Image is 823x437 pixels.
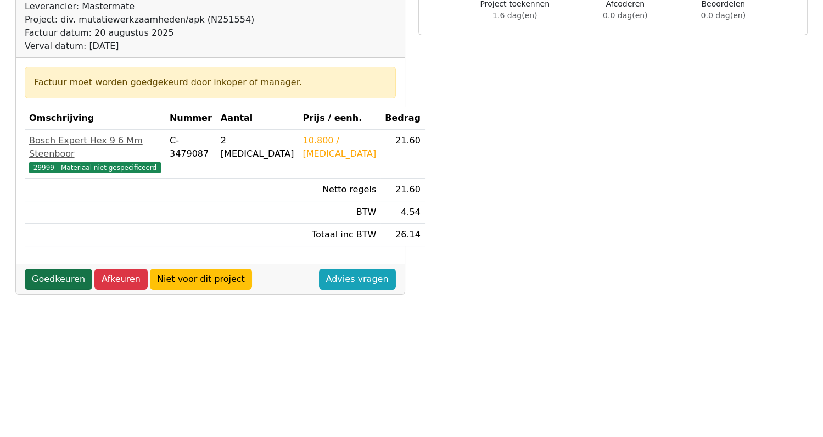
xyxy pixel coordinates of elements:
span: 1.6 dag(en) [492,11,537,20]
a: Goedkeuren [25,269,92,290]
th: Bedrag [380,107,425,130]
div: Factuur datum: 20 augustus 2025 [25,26,254,40]
th: Prijs / eenh. [299,107,381,130]
td: Totaal inc BTW [299,224,381,246]
div: 10.800 / [MEDICAL_DATA] [303,134,377,161]
div: Bosch Expert Hex 9 6 Mm Steenboor [29,134,161,161]
span: 0.0 dag(en) [603,11,647,20]
th: Aantal [216,107,299,130]
td: 4.54 [380,201,425,224]
div: Project: div. mutatiewerkzaamheden/apk (N251554) [25,13,254,26]
th: Omschrijving [25,107,165,130]
span: 0.0 dag(en) [701,11,746,20]
div: Verval datum: [DATE] [25,40,254,53]
th: Nummer [165,107,216,130]
a: Afkeuren [94,269,148,290]
td: 26.14 [380,224,425,246]
td: Netto regels [299,179,381,201]
td: 21.60 [380,130,425,179]
td: 21.60 [380,179,425,201]
td: C-3479087 [165,130,216,179]
a: Bosch Expert Hex 9 6 Mm Steenboor29999 - Materiaal niet gespecificeerd [29,134,161,174]
a: Advies vragen [319,269,396,290]
div: Factuur moet worden goedgekeurd door inkoper of manager. [34,76,387,89]
div: 2 [MEDICAL_DATA] [221,134,294,161]
span: 29999 - Materiaal niet gespecificeerd [29,162,161,173]
td: BTW [299,201,381,224]
a: Niet voor dit project [150,269,252,290]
